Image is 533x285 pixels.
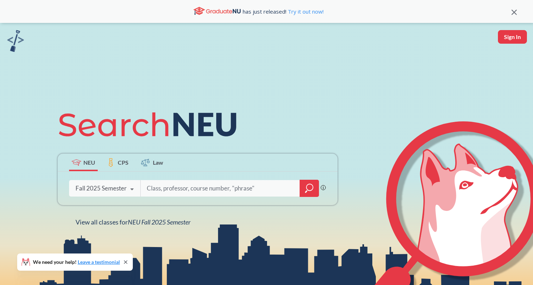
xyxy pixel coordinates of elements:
span: CPS [118,158,129,166]
a: Try it out now! [286,8,324,15]
div: Fall 2025 Semester [76,184,127,192]
input: Class, professor, course number, "phrase" [146,181,295,196]
a: Leave a testimonial [78,259,120,265]
span: NEU Fall 2025 Semester [128,218,190,226]
button: Sign In [498,30,527,44]
span: We need your help! [33,260,120,265]
span: View all classes for [76,218,190,226]
svg: magnifying glass [305,183,314,193]
a: sandbox logo [7,30,24,54]
span: NEU [83,158,95,166]
div: magnifying glass [300,180,319,197]
span: has just released! [243,8,324,15]
span: Law [153,158,163,166]
img: sandbox logo [7,30,24,52]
